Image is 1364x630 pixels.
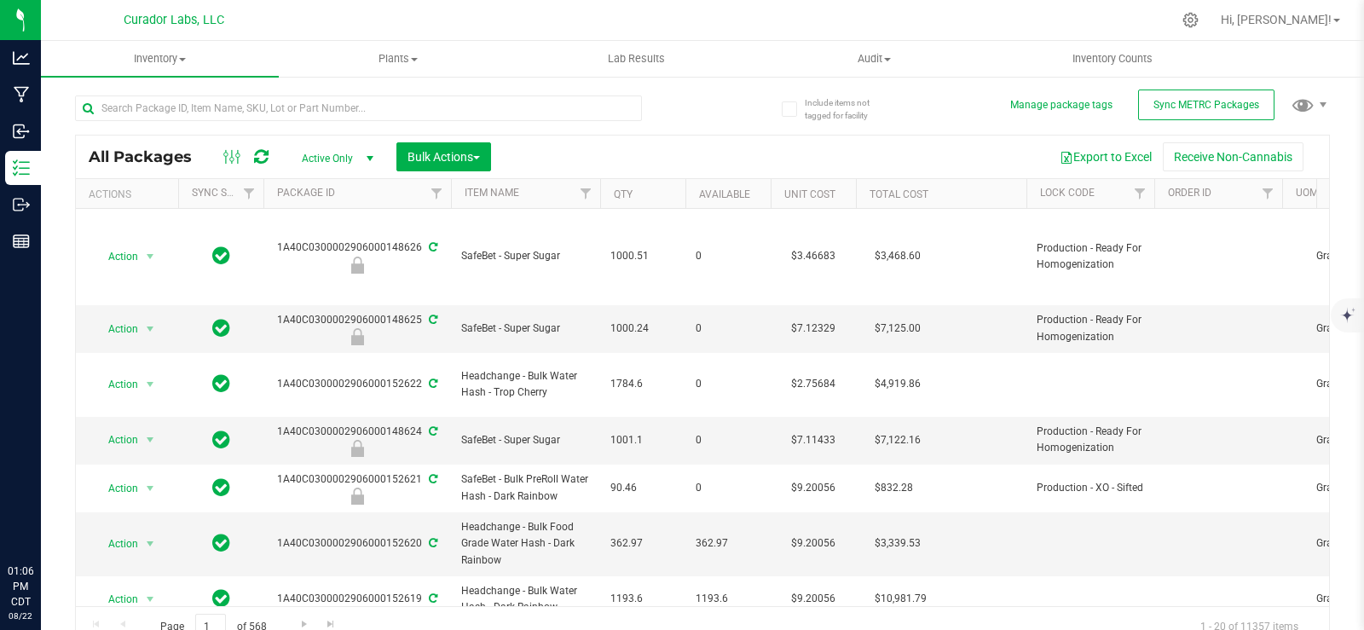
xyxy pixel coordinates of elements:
span: 1001.1 [610,432,675,448]
span: SafeBet - Super Sugar [461,321,590,337]
span: In Sync [212,244,230,268]
a: Lock Code [1040,187,1095,199]
span: select [140,317,161,341]
iframe: Resource center unread badge [50,491,71,512]
a: Filter [1126,179,1154,208]
span: Hi, [PERSON_NAME]! [1221,13,1332,26]
span: SafeBet - Super Sugar [461,248,590,264]
span: In Sync [212,428,230,452]
a: Filter [235,179,263,208]
span: Lab Results [585,51,688,66]
a: Plants [279,41,517,77]
div: 1A40C0300002906000152619 [261,591,454,607]
td: $3.46683 [771,209,856,305]
a: Order Id [1168,187,1211,199]
span: In Sync [212,531,230,555]
a: Qty [614,188,633,200]
span: Headchange - Bulk Water Hash - Dark Rainbow [461,583,590,616]
span: Action [93,317,139,341]
span: Sync from Compliance System [426,241,437,253]
p: 01:06 PM CDT [8,564,33,610]
button: Receive Non-Cannabis [1163,142,1303,171]
span: select [140,477,161,500]
span: Sync from Compliance System [426,473,437,485]
span: 1000.51 [610,248,675,264]
span: Headchange - Bulk Food Grade Water Hash - Dark Rainbow [461,519,590,569]
inline-svg: Inventory [13,159,30,176]
span: Production - XO - Sifted [1037,480,1144,496]
span: select [140,587,161,611]
span: Action [93,477,139,500]
div: Production - Ready For Homogenization [261,257,454,274]
span: $3,339.53 [866,531,929,556]
a: Available [699,188,750,200]
span: 1784.6 [610,376,675,392]
span: Sync from Compliance System [426,592,437,604]
span: All Packages [89,147,209,166]
td: $9.20056 [771,465,856,512]
span: Headchange - Bulk Water Hash - Trop Cherry [461,368,590,401]
span: Production - Ready For Homogenization [1037,424,1144,456]
span: 0 [696,480,760,496]
a: Audit [755,41,993,77]
button: Manage package tags [1010,98,1113,113]
a: Sync Status [192,187,257,199]
span: Sync METRC Packages [1153,99,1259,111]
p: 08/22 [8,610,33,622]
div: 1A40C0300002906000148626 [261,240,454,273]
div: Manage settings [1180,12,1201,28]
a: Filter [423,179,451,208]
button: Export to Excel [1049,142,1163,171]
td: $2.75684 [771,353,856,417]
div: 1A40C0300002906000148624 [261,424,454,457]
span: Curador Labs, LLC [124,13,224,27]
span: Sync from Compliance System [426,425,437,437]
div: Actions [89,188,171,200]
inline-svg: Analytics [13,49,30,66]
span: Audit [756,51,992,66]
span: In Sync [212,476,230,500]
span: SafeBet - Super Sugar [461,432,590,448]
inline-svg: Inbound [13,123,30,140]
span: $832.28 [866,476,922,500]
a: Package ID [277,187,335,199]
span: 0 [696,376,760,392]
div: Production - XO - Sifted [261,488,454,505]
span: In Sync [212,587,230,610]
span: Action [93,245,139,269]
span: Plants [280,51,516,66]
div: 1A40C0300002906000152620 [261,535,454,552]
span: 1193.6 [610,591,675,607]
span: select [140,532,161,556]
a: Filter [1254,179,1282,208]
span: Sync from Compliance System [426,537,437,549]
div: 1A40C0300002906000152621 [261,471,454,505]
button: Sync METRC Packages [1138,90,1274,120]
span: 0 [696,432,760,448]
iframe: Resource center [17,494,68,545]
span: Action [93,532,139,556]
div: 1A40C0300002906000152622 [261,376,454,392]
span: select [140,373,161,396]
a: Lab Results [517,41,755,77]
inline-svg: Outbound [13,196,30,213]
span: SafeBet - Bulk PreRoll Water Hash - Dark Rainbow [461,471,590,504]
span: Sync from Compliance System [426,314,437,326]
a: Unit Cost [784,188,835,200]
div: Production - Ready For Homogenization [261,328,454,345]
a: Total Cost [870,188,928,200]
span: Sync from Compliance System [426,378,437,390]
td: $7.12329 [771,305,856,353]
td: $7.11433 [771,417,856,465]
span: select [140,245,161,269]
div: 1A40C0300002906000148625 [261,312,454,345]
button: Bulk Actions [396,142,491,171]
span: In Sync [212,316,230,340]
a: Item Name [465,187,519,199]
span: 90.46 [610,480,675,496]
span: $7,122.16 [866,428,929,453]
a: Inventory Counts [993,41,1231,77]
span: Inventory [41,51,279,66]
span: 362.97 [696,535,760,552]
span: In Sync [212,372,230,396]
